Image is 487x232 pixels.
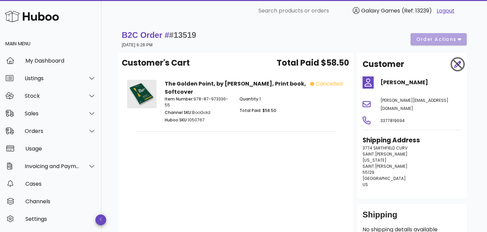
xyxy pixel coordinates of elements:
[363,169,374,175] span: 55129
[239,96,306,102] p: 1
[363,151,408,157] span: SAINT [PERSON_NAME]
[25,216,96,222] div: Settings
[25,57,96,64] div: My Dashboard
[25,75,80,82] div: Listings
[316,80,343,88] span: cancelled
[363,157,387,163] span: [US_STATE]
[380,118,405,123] span: 3377819694
[165,110,231,116] p: BooGold
[5,9,59,24] img: Huboo Logo
[363,136,461,145] h3: Shipping Address
[380,97,448,111] span: [PERSON_NAME][EMAIL_ADDRESS][DOMAIN_NAME]
[165,80,306,96] strong: The Golden Point, by [PERSON_NAME], Print book, Softcover
[165,96,231,108] p: 978-87-973336-55
[169,30,196,40] span: #13519
[437,7,455,15] a: Logout
[25,110,80,117] div: Sales
[25,128,80,134] div: Orders
[122,43,153,47] small: [DATE] 6:28 PM
[277,57,349,69] span: Total Paid $58.50
[402,7,432,15] span: (Ref: 13239)
[25,163,80,169] div: Invoicing and Payments
[165,117,231,123] p: 1050767
[363,176,406,181] span: [GEOGRAPHIC_DATA]
[363,182,368,187] span: US
[363,145,408,151] span: 3774 SMITHFIELD CURV
[122,30,196,40] strong: B2C Order #
[122,57,190,69] span: Customer's Cart
[25,93,80,99] div: Stock
[380,78,461,87] h4: [PERSON_NAME]
[25,181,96,187] div: Cases
[239,96,259,102] span: Quantity:
[165,96,193,102] span: Item Number:
[165,110,192,115] span: Channel SKU:
[361,7,400,15] span: Galaxy Games
[363,58,404,70] h2: Customer
[239,108,276,113] span: Total Paid: $58.50
[165,117,188,123] span: Huboo SKU:
[363,163,408,169] span: SAINT [PERSON_NAME]
[127,80,157,108] img: Product Image
[25,198,96,205] div: Channels
[363,209,461,226] div: Shipping
[25,145,96,152] div: Usage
